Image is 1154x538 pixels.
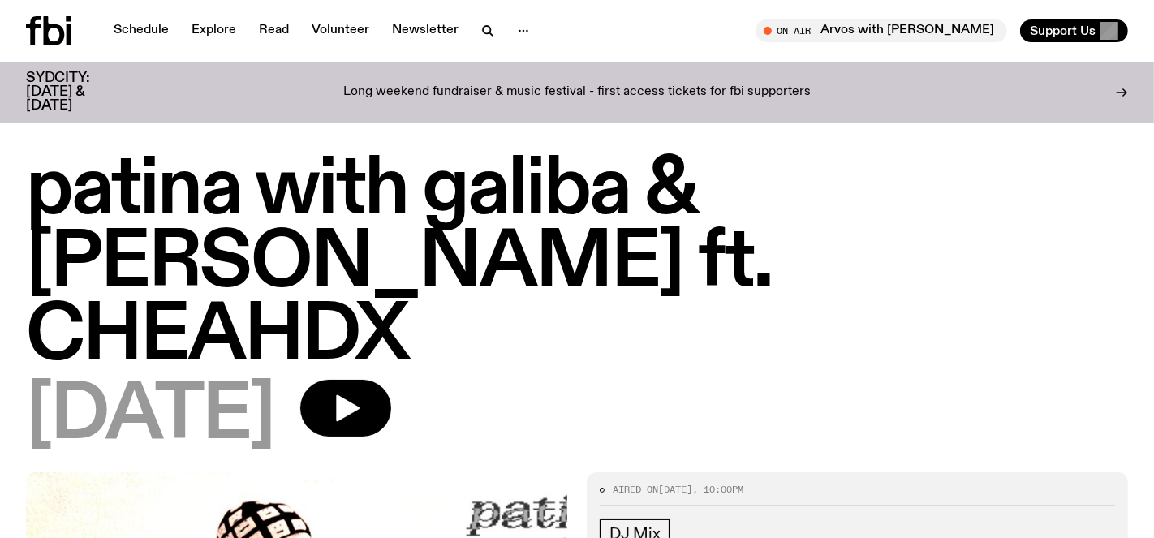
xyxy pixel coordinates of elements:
span: [DATE] [658,483,692,496]
button: Support Us [1020,19,1128,42]
span: Aired on [613,483,658,496]
a: Read [249,19,299,42]
button: On AirArvos with [PERSON_NAME] [756,19,1007,42]
span: , 10:00pm [692,483,743,496]
a: Schedule [104,19,179,42]
a: Newsletter [382,19,468,42]
h1: patina with galiba & [PERSON_NAME] ft. CHEAHDX [26,154,1128,373]
a: Explore [182,19,246,42]
h3: SYDCITY: [DATE] & [DATE] [26,71,130,113]
span: Support Us [1030,24,1096,38]
a: Volunteer [302,19,379,42]
span: [DATE] [26,380,274,453]
p: Long weekend fundraiser & music festival - first access tickets for fbi supporters [343,85,811,100]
